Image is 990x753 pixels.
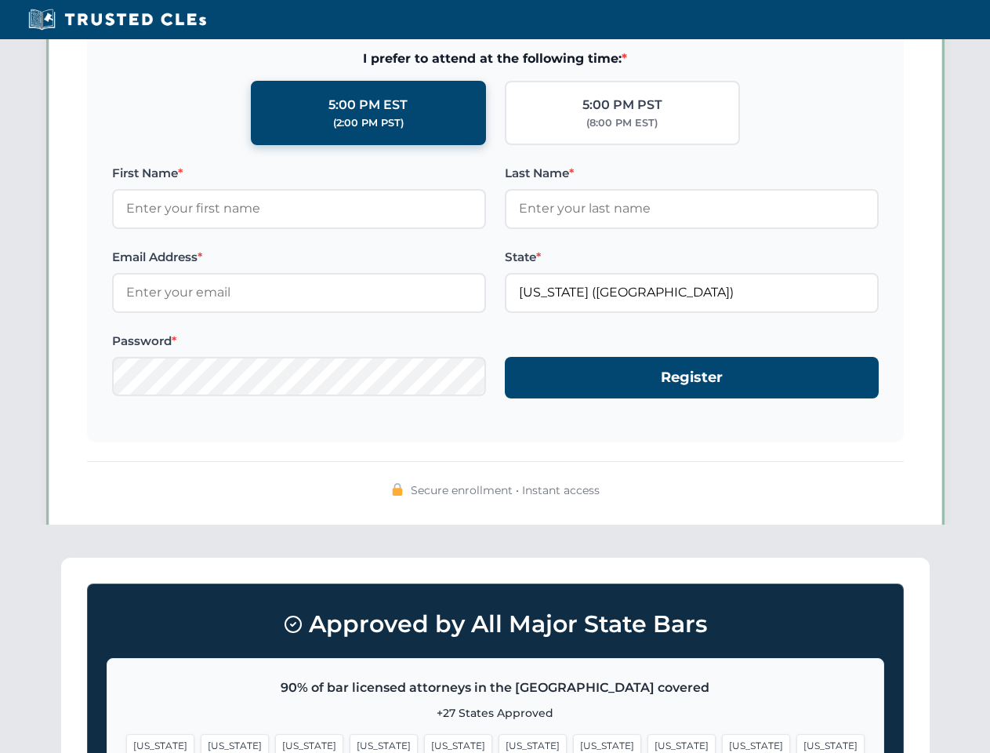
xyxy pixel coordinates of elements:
[505,357,879,398] button: Register
[112,164,486,183] label: First Name
[107,603,884,646] h3: Approved by All Major State Bars
[333,115,404,131] div: (2:00 PM PST)
[391,483,404,496] img: 🔒
[328,95,408,115] div: 5:00 PM EST
[112,248,486,267] label: Email Address
[582,95,662,115] div: 5:00 PM PST
[126,678,865,698] p: 90% of bar licensed attorneys in the [GEOGRAPHIC_DATA] covered
[112,332,486,351] label: Password
[112,189,486,228] input: Enter your first name
[112,273,486,312] input: Enter your email
[24,8,211,31] img: Trusted CLEs
[411,482,600,499] span: Secure enrollment • Instant access
[505,248,879,267] label: State
[112,49,879,69] span: I prefer to attend at the following time:
[586,115,658,131] div: (8:00 PM EST)
[505,164,879,183] label: Last Name
[505,189,879,228] input: Enter your last name
[126,704,865,722] p: +27 States Approved
[505,273,879,312] input: Florida (FL)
